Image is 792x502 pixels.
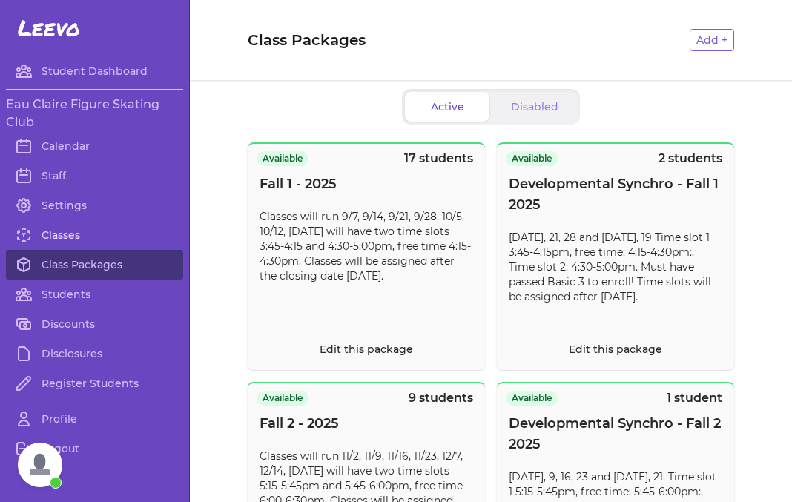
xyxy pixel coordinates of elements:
a: Student Dashboard [6,56,183,86]
a: Edit this package [569,343,662,356]
a: Logout [6,434,183,463]
button: Disabled [492,92,577,122]
p: 2 students [659,150,722,168]
p: 1 student [667,389,722,407]
button: Available2 studentsDevelopmental Synchro - Fall 1 2025[DATE], 21, 28 and [DATE], 19 Time slot 1 3... [497,142,734,370]
span: Available [257,391,308,406]
p: Classes will run 9/7, 9/14, 9/21, 9/28, 10/5, 10/12, [DATE] will have two time slots 3:45-4:15 an... [260,209,473,283]
a: Students [6,280,183,309]
h3: Eau Claire Figure Skating Club [6,96,183,131]
span: Fall 2 - 2025 [260,413,339,434]
a: Discounts [6,309,183,339]
span: Leevo [18,15,80,42]
a: Class Packages [6,250,183,280]
button: Add + [690,29,734,51]
span: Available [257,151,308,166]
button: Available17 studentsFall 1 - 2025Classes will run 9/7, 9/14, 9/21, 9/28, 10/5, 10/12, [DATE] will... [248,142,485,370]
span: Developmental Synchro - Fall 1 2025 [509,174,722,215]
a: Classes [6,220,183,250]
p: 9 students [409,389,473,407]
span: Fall 1 - 2025 [260,174,337,194]
a: Settings [6,191,183,220]
a: Disclosures [6,339,183,369]
a: Calendar [6,131,183,161]
p: 17 students [404,150,473,168]
p: [DATE], 21, 28 and [DATE], 19 Time slot 1 3:45-4:15pm, free time: 4:15-4:30pm:, Time slot 2: 4:30... [509,230,722,304]
span: Developmental Synchro - Fall 2 2025 [509,413,722,455]
a: Staff [6,161,183,191]
a: Open chat [18,443,62,487]
span: Available [506,151,558,166]
a: Register Students [6,369,183,398]
button: Active [405,92,489,122]
a: Profile [6,404,183,434]
a: Edit this package [320,343,413,356]
span: Available [506,391,558,406]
